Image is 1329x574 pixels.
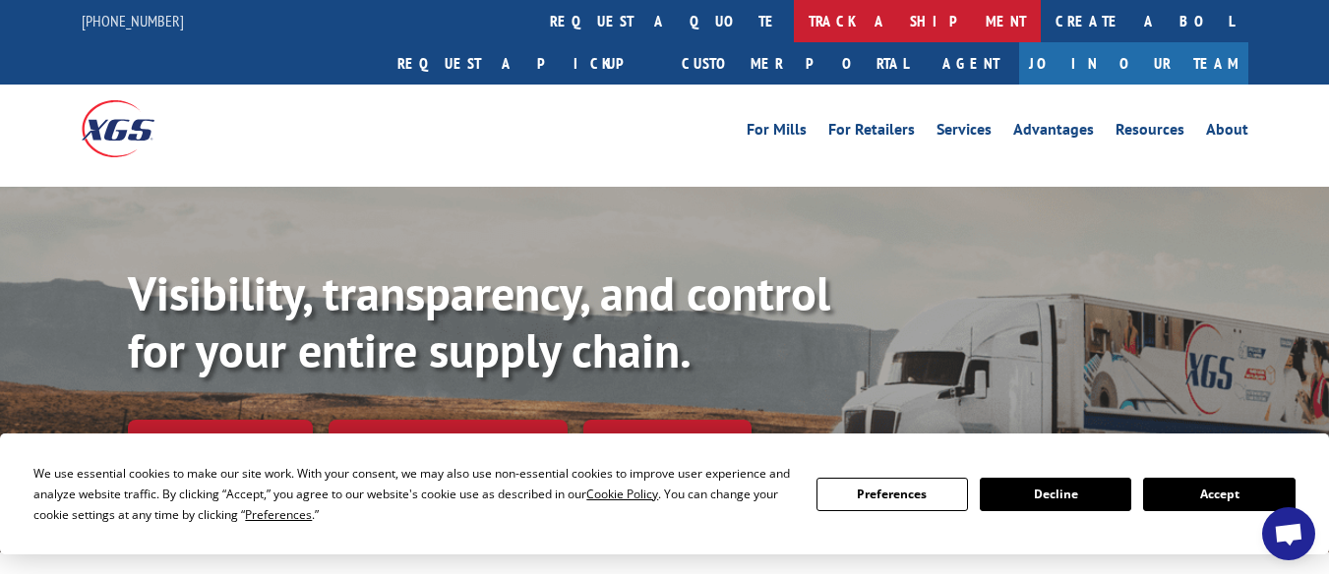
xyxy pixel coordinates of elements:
a: Request a pickup [383,42,667,85]
a: About [1206,122,1248,143]
span: Preferences [245,506,312,523]
a: [PHONE_NUMBER] [82,11,184,30]
a: For Mills [747,122,807,143]
div: Open chat [1262,507,1315,560]
a: Advantages [1013,122,1094,143]
button: Decline [980,478,1131,511]
a: Calculate transit time [329,420,568,462]
a: Agent [923,42,1019,85]
a: Customer Portal [667,42,923,85]
a: Resources [1116,122,1184,143]
a: Services [936,122,992,143]
span: Cookie Policy [586,486,658,502]
button: Preferences [816,478,968,511]
a: Join Our Team [1019,42,1248,85]
b: Visibility, transparency, and control for your entire supply chain. [128,262,830,380]
a: For Retailers [828,122,915,143]
div: We use essential cookies to make our site work. With your consent, we may also use non-essential ... [33,463,792,525]
button: Accept [1143,478,1295,511]
a: XGS ASSISTANT [583,420,752,462]
a: Track shipment [128,420,313,461]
